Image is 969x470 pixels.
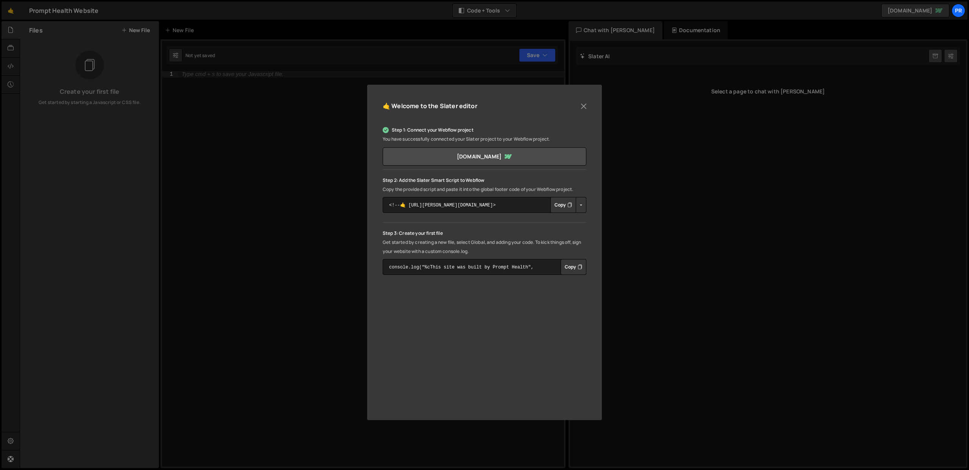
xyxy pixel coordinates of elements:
button: Close [578,101,589,112]
div: Button group with nested dropdown [550,197,586,213]
a: [DOMAIN_NAME] [383,147,586,166]
p: You have successfully connected your Slater project to your Webflow project. [383,135,586,144]
button: Copy [561,259,586,275]
p: Copy the provided script and paste it into the global footer code of your Webflow project. [383,185,586,194]
p: Step 2: Add the Slater Smart Script to Webflow [383,176,586,185]
p: Step 1: Connect your Webflow project [383,126,586,135]
textarea: console.log("%cThis site was built by Prompt Health", "background:blue;color:#fff;padding: 8px;"); [383,259,586,275]
h5: 🤙 Welcome to the Slater editor [383,100,477,112]
p: Get started by creating a new file, select Global, and adding your code. To kick things off, sign... [383,238,586,256]
div: Button group with nested dropdown [561,259,586,275]
textarea: <!--🤙 [URL][PERSON_NAME][DOMAIN_NAME]> <script>document.addEventListener("DOMContentLoaded", func... [383,197,586,213]
a: Pr [952,4,965,17]
p: Step 3: Create your first file [383,229,586,238]
iframe: YouTube video player [383,292,586,406]
button: Copy [550,197,576,213]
